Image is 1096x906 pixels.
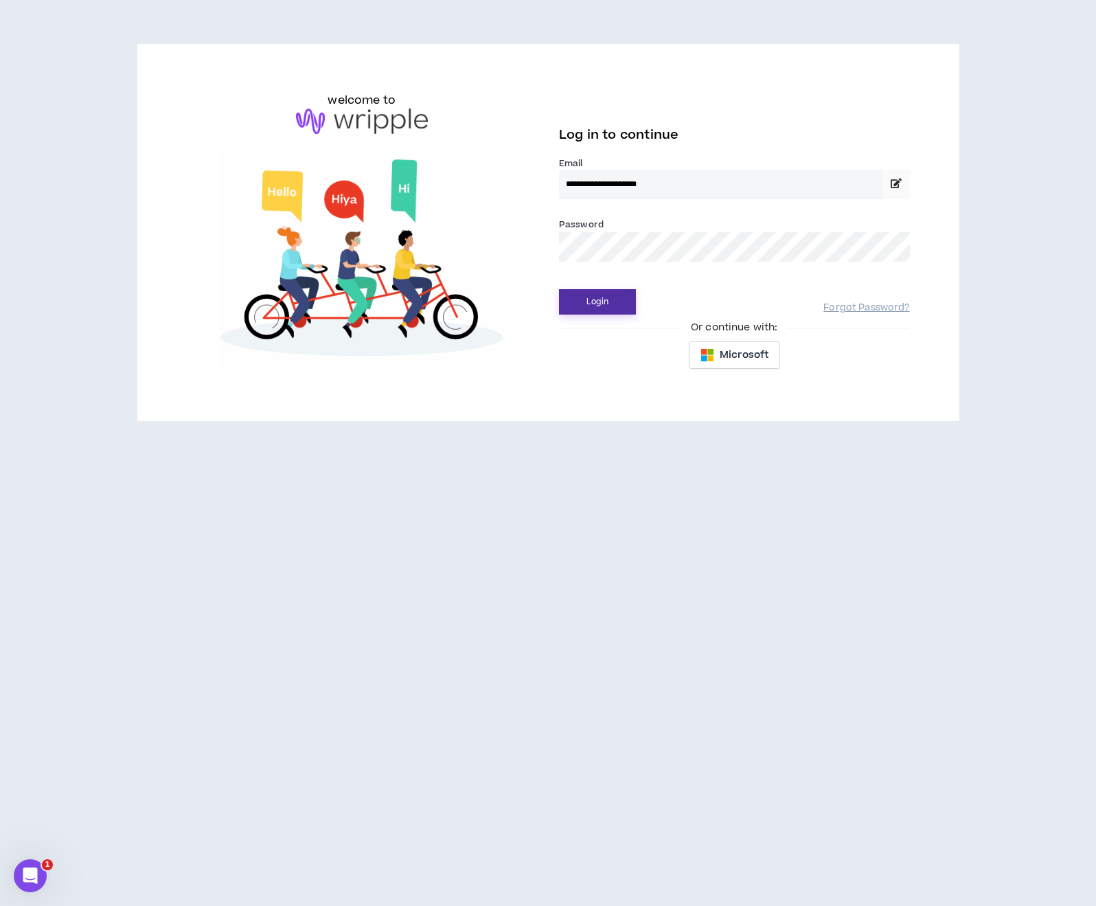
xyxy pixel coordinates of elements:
h6: welcome to [328,92,396,109]
iframe: Intercom live chat [14,859,47,892]
button: Microsoft [689,341,780,369]
a: Forgot Password? [823,302,909,315]
span: Or continue with: [681,320,787,335]
img: Welcome to Wripple [187,148,538,373]
span: Microsoft [720,348,768,363]
label: Email [559,157,910,170]
span: 1 [42,859,53,870]
img: logo-brand.png [296,109,428,135]
button: Login [559,289,636,315]
label: Password [559,218,604,231]
span: Log in to continue [559,126,678,144]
